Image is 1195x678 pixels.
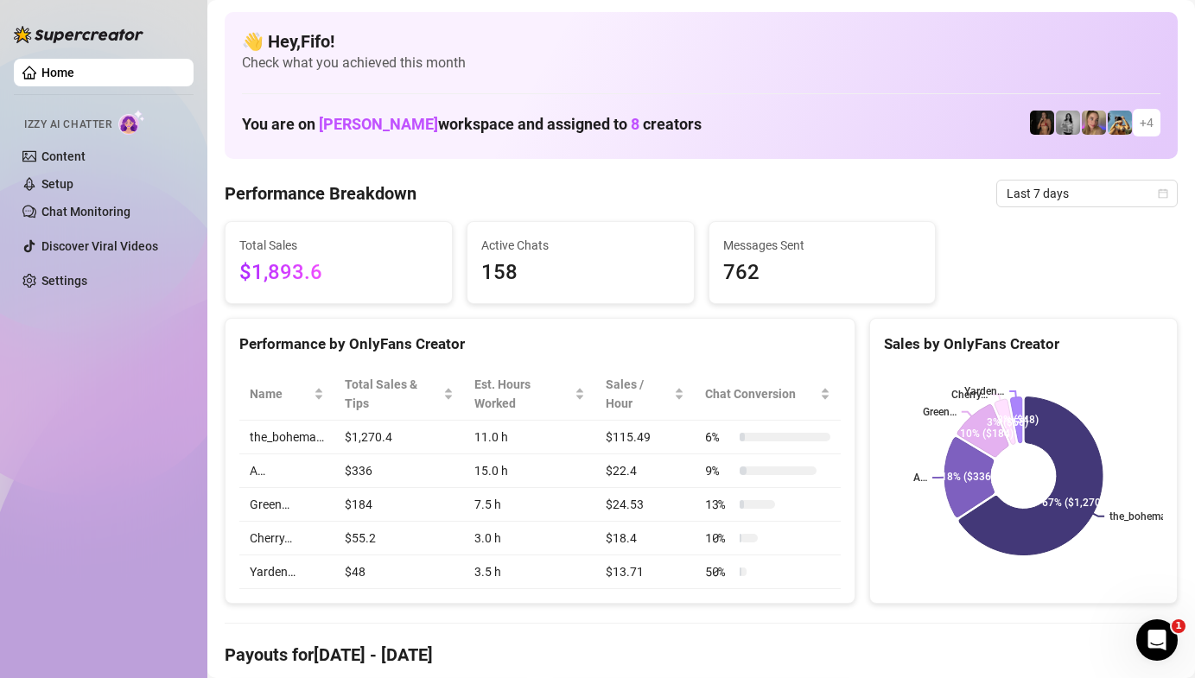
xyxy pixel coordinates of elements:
[595,522,695,555] td: $18.4
[41,205,130,219] a: Chat Monitoring
[239,257,438,289] span: $1,893.6
[481,236,680,255] span: Active Chats
[239,368,334,421] th: Name
[250,384,310,403] span: Name
[884,333,1163,356] div: Sales by OnlyFans Creator
[319,115,438,133] span: [PERSON_NAME]
[464,522,595,555] td: 3.0 h
[474,375,571,413] div: Est. Hours Worked
[1109,510,1173,523] text: the_bohema…
[242,29,1160,54] h4: 👋 Hey, Fifo !
[723,236,922,255] span: Messages Sent
[705,529,733,548] span: 10 %
[334,522,464,555] td: $55.2
[595,421,695,454] td: $115.49
[41,149,86,163] a: Content
[1172,619,1185,633] span: 1
[705,384,817,403] span: Chat Conversion
[1140,113,1154,132] span: + 4
[705,562,733,581] span: 50 %
[695,368,841,421] th: Chat Conversion
[242,115,702,134] h1: You are on workspace and assigned to creators
[1056,111,1080,135] img: A
[239,421,334,454] td: the_bohema…
[1007,181,1167,206] span: Last 7 days
[41,239,158,253] a: Discover Viral Videos
[464,555,595,589] td: 3.5 h
[239,522,334,555] td: Cherry…
[239,488,334,522] td: Green…
[705,495,733,514] span: 13 %
[1136,619,1178,661] iframe: Intercom live chat
[334,421,464,454] td: $1,270.4
[41,274,87,288] a: Settings
[334,555,464,589] td: $48
[464,454,595,488] td: 15.0 h
[14,26,143,43] img: logo-BBDzfeDw.svg
[239,454,334,488] td: A…
[239,555,334,589] td: Yarden…
[913,472,927,484] text: A…
[923,406,957,418] text: Green…
[225,643,1178,667] h4: Payouts for [DATE] - [DATE]
[464,421,595,454] td: 11.0 h
[239,236,438,255] span: Total Sales
[723,257,922,289] span: 762
[1158,188,1168,199] span: calendar
[1108,111,1132,135] img: Babydanix
[595,488,695,522] td: $24.53
[705,461,733,480] span: 9 %
[481,257,680,289] span: 158
[595,555,695,589] td: $13.71
[334,368,464,421] th: Total Sales & Tips
[41,177,73,191] a: Setup
[118,110,145,135] img: AI Chatter
[242,54,1160,73] span: Check what you achieved this month
[1082,111,1106,135] img: Cherry
[964,385,1004,397] text: Yarden…
[239,333,841,356] div: Performance by OnlyFans Creator
[951,389,988,401] text: Cherry…
[334,488,464,522] td: $184
[464,488,595,522] td: 7.5 h
[334,454,464,488] td: $336
[24,117,111,133] span: Izzy AI Chatter
[225,181,416,206] h4: Performance Breakdown
[41,66,74,79] a: Home
[595,368,695,421] th: Sales / Hour
[631,115,639,133] span: 8
[705,428,733,447] span: 6 %
[1030,111,1054,135] img: the_bohema
[595,454,695,488] td: $22.4
[345,375,440,413] span: Total Sales & Tips
[606,375,671,413] span: Sales / Hour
